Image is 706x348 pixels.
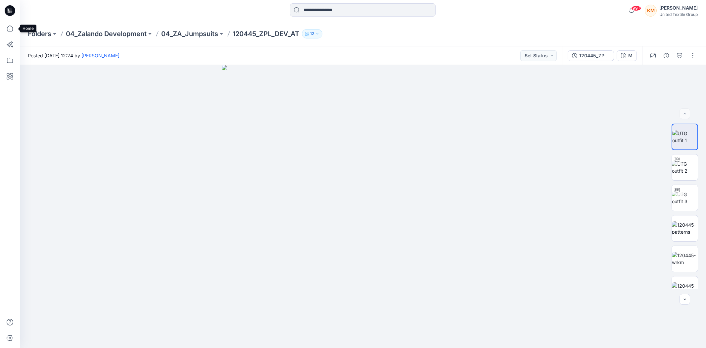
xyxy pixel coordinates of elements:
a: 04_Zalando Development [66,29,147,38]
div: M [628,52,633,59]
p: 12 [310,30,314,37]
button: 120445_ZPL_DEV_AT [568,50,614,61]
img: UTG outfit 3 [672,191,698,205]
img: 120445-patterns [672,221,698,235]
img: UTG outfit 2 [672,160,698,174]
img: 120445-MC [672,282,698,296]
a: [PERSON_NAME] [81,53,119,58]
div: KM [645,5,657,17]
button: M [617,50,637,61]
div: 120445_ZPL_DEV_AT [579,52,610,59]
img: 120445-wrkm [672,252,698,266]
img: UTG outfit 1 [672,130,697,144]
a: Folders [28,29,51,38]
span: 99+ [631,6,641,11]
button: Details [661,50,672,61]
div: [PERSON_NAME] [659,4,698,12]
p: 120445_ZPL_DEV_AT [233,29,299,38]
a: 04_ZA_Jumpsuits [161,29,218,38]
img: eyJhbGciOiJIUzI1NiIsImtpZCI6IjAiLCJzbHQiOiJzZXMiLCJ0eXAiOiJKV1QifQ.eyJkYXRhIjp7InR5cGUiOiJzdG9yYW... [222,65,504,348]
div: United Textile Group [659,12,698,17]
span: Posted [DATE] 12:24 by [28,52,119,59]
button: 12 [302,29,322,38]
